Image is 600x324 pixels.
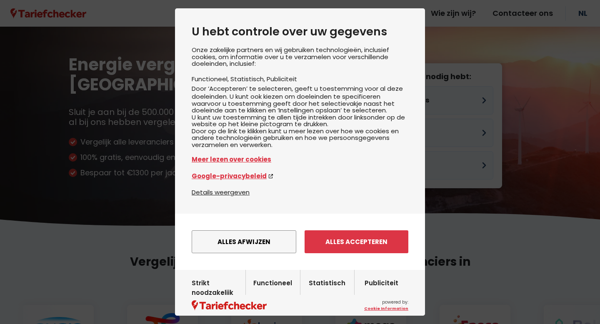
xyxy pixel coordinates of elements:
[192,25,408,38] h2: U hebt controle over uw gegevens
[192,171,408,181] a: Google-privacybeleid
[267,75,297,83] li: Publiciteit
[192,187,250,197] button: Details weergeven
[309,278,345,319] label: Statistisch
[253,278,292,319] label: Functioneel
[192,230,296,253] button: Alles afwijzen
[175,214,425,270] div: menu
[192,47,408,187] div: Onze zakelijke partners en wij gebruiken technologieën, inclusief cookies, om informatie over u t...
[192,155,408,164] a: Meer lezen over cookies
[192,75,230,83] li: Functioneel
[192,278,245,319] label: Strikt noodzakelijk
[305,230,408,253] button: Alles accepteren
[365,278,398,319] label: Publiciteit
[230,75,267,83] li: Statistisch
